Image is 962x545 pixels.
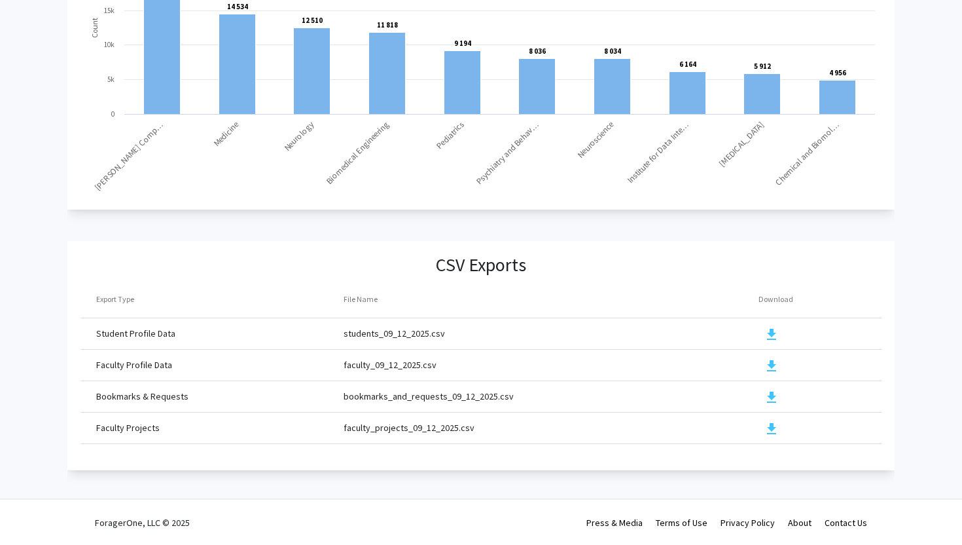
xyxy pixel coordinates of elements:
[344,281,758,318] th: File Name
[825,517,867,529] a: Contact Us
[111,109,115,119] text: 0
[788,517,811,529] a: About
[107,75,115,84] text: 5k
[344,381,758,412] td: bookmarks_and_requests_09_12_2025.csv
[717,119,766,169] text: [MEDICAL_DATA]
[436,254,526,276] h3: CSV Exports
[773,119,842,188] text: Chemical and Biomol…
[764,390,779,405] mat-icon: download
[80,412,344,443] td: Faculty Projects
[829,68,846,77] text: 4 956
[454,39,471,48] text: 9 194
[754,62,771,71] text: 5 912
[281,119,315,153] text: Neurology
[104,6,115,15] text: 15k
[211,119,241,149] text: Medicine
[604,47,621,56] text: 8 034
[302,16,323,25] text: 12 510
[764,358,779,374] mat-icon: download
[324,119,391,187] text: Biomedical Engineering
[227,2,248,11] text: 14 534
[80,318,344,349] td: Student Profile Data
[758,281,882,318] th: Download
[473,119,541,187] text: Psychiatry and Behav…
[80,349,344,381] td: Faculty Profile Data
[575,119,616,160] text: Neuroscience
[656,517,707,529] a: Terms of Use
[344,318,758,349] td: students_09_12_2025.csv
[764,421,779,437] mat-icon: download
[92,119,166,193] text: [PERSON_NAME] Comp…
[377,20,398,29] text: 11 818
[529,47,546,56] text: 8 036
[586,517,643,529] a: Press & Media
[625,119,691,185] text: Institute for Data Inte…
[344,349,758,381] td: faculty_09_12_2025.csv
[764,327,779,343] mat-icon: download
[721,517,775,529] a: Privacy Policy
[90,17,99,37] text: Count
[80,381,344,412] td: Bookmarks & Requests
[433,119,465,151] text: Pediatrics
[344,412,758,443] td: faculty_projects_09_12_2025.csv
[80,281,344,318] th: Export Type
[679,60,696,69] text: 6 164
[10,486,56,535] iframe: Chat
[104,40,115,49] text: 10k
